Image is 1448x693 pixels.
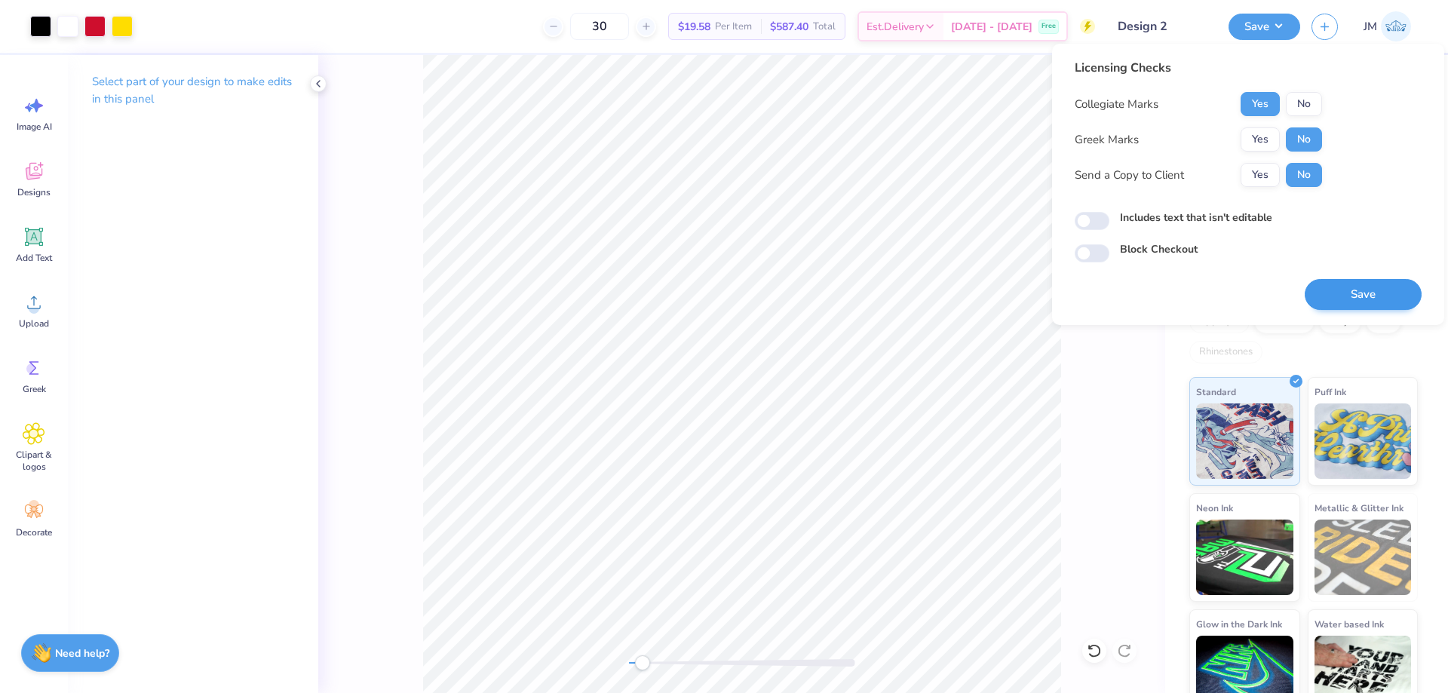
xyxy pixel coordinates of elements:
span: Water based Ink [1315,616,1384,632]
span: Puff Ink [1315,384,1346,400]
div: Collegiate Marks [1075,96,1158,113]
span: $587.40 [770,19,808,35]
button: No [1286,92,1322,116]
label: Includes text that isn't editable [1120,210,1272,225]
button: Save [1305,279,1422,310]
div: Greek Marks [1075,131,1139,149]
span: $19.58 [678,19,710,35]
button: Yes [1241,92,1280,116]
span: Metallic & Glitter Ink [1315,500,1404,516]
button: Yes [1241,163,1280,187]
span: Upload [19,317,49,330]
button: Yes [1241,127,1280,152]
span: Image AI [17,121,52,133]
label: Block Checkout [1120,241,1198,257]
span: Add Text [16,252,52,264]
img: Joshua Macky Gaerlan [1381,11,1411,41]
span: JM [1364,18,1377,35]
span: Neon Ink [1196,500,1233,516]
div: Licensing Checks [1075,59,1322,77]
span: Est. Delivery [867,19,924,35]
span: Glow in the Dark Ink [1196,616,1282,632]
button: Save [1229,14,1300,40]
span: Decorate [16,526,52,538]
span: Per Item [715,19,752,35]
span: [DATE] - [DATE] [951,19,1032,35]
input: Untitled Design [1106,11,1217,41]
img: Metallic & Glitter Ink [1315,520,1412,595]
input: – – [570,13,629,40]
p: Select part of your design to make edits in this panel [92,73,294,108]
div: Rhinestones [1189,341,1262,363]
span: Standard [1196,384,1236,400]
span: Designs [17,186,51,198]
button: No [1286,127,1322,152]
div: Send a Copy to Client [1075,167,1184,184]
button: No [1286,163,1322,187]
img: Standard [1196,403,1293,479]
span: Free [1042,21,1056,32]
span: Total [813,19,836,35]
span: Clipart & logos [9,449,59,473]
div: Accessibility label [635,655,650,670]
span: Greek [23,383,46,395]
strong: Need help? [55,646,109,661]
img: Neon Ink [1196,520,1293,595]
img: Puff Ink [1315,403,1412,479]
a: JM [1357,11,1418,41]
